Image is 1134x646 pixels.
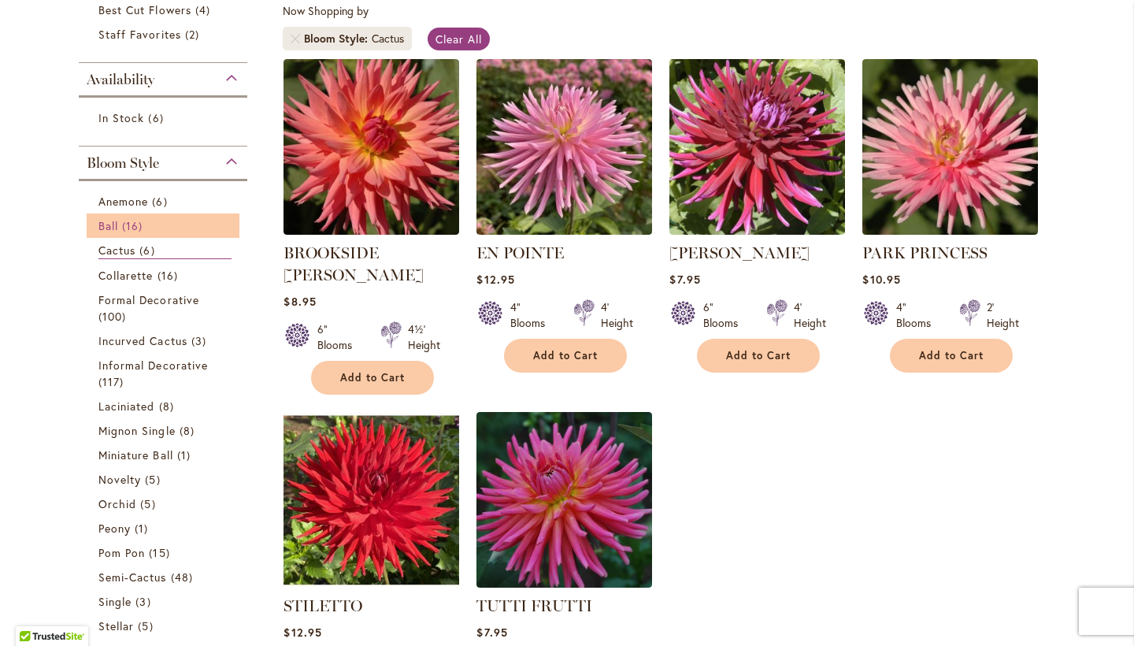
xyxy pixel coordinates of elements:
[98,570,167,585] span: Semi-Cactus
[135,593,154,610] span: 3
[98,447,232,463] a: Miniature Ball 1
[139,242,158,258] span: 6
[669,272,700,287] span: $7.95
[185,26,203,43] span: 2
[311,361,434,395] button: Add to Cart
[862,243,988,262] a: PARK PRINCESS
[98,333,187,348] span: Incurved Cactus
[159,398,178,414] span: 8
[98,110,232,126] a: In Stock 6
[98,569,232,585] a: Semi-Cactus 48
[703,299,747,331] div: 6" Blooms
[504,339,627,373] button: Add to Cart
[317,321,361,353] div: 6" Blooms
[372,31,404,46] div: Cactus
[283,625,321,640] span: $12.95
[138,618,157,634] span: 5
[862,59,1038,235] img: PARK PRINCESS
[87,71,154,88] span: Availability
[12,590,56,634] iframe: Launch Accessibility Center
[476,412,652,588] img: TUTTI FRUTTI
[98,545,145,560] span: Pom Pon
[98,521,131,536] span: Peony
[98,110,144,125] span: In Stock
[919,349,984,362] span: Add to Cart
[98,193,232,210] a: Anemone 6
[862,272,900,287] span: $10.95
[145,471,164,488] span: 5
[669,59,845,235] img: JUANITA
[98,2,232,18] a: Best Cut Flowers
[98,496,232,512] a: Orchid 5
[98,267,232,284] a: Collarette 16
[98,593,232,610] a: Single 3
[283,223,459,238] a: BROOKSIDE CHERI
[862,223,1038,238] a: PARK PRINCESS
[98,243,135,258] span: Cactus
[890,339,1013,373] button: Add to Cart
[476,576,652,591] a: TUTTI FRUTTI
[98,423,176,438] span: Mignon Single
[195,2,214,18] span: 4
[476,59,652,235] img: EN POINTE
[98,194,148,209] span: Anemone
[98,496,136,511] span: Orchid
[149,544,173,561] span: 15
[98,373,128,390] span: 117
[98,2,191,17] span: Best Cut Flowers
[533,349,598,362] span: Add to Cart
[476,625,507,640] span: $7.95
[283,596,362,615] a: STILETTO
[98,358,208,373] span: Informal Decorative
[98,422,232,439] a: Mignon Single 8
[669,243,810,262] a: [PERSON_NAME]
[135,520,152,536] span: 1
[726,349,791,362] span: Add to Cart
[98,332,232,349] a: Incurved Cactus 3
[987,299,1019,331] div: 2' Height
[98,26,232,43] a: Staff Favorites
[435,32,482,46] span: Clear All
[98,217,232,234] a: Ball 16
[697,339,820,373] button: Add to Cart
[476,272,514,287] span: $12.95
[98,357,232,390] a: Informal Decorative 117
[476,596,592,615] a: TUTTI FRUTTI
[171,569,197,585] span: 48
[283,59,459,235] img: BROOKSIDE CHERI
[98,291,232,325] a: Formal Decorative 100
[140,496,159,512] span: 5
[476,223,652,238] a: EN POINTE
[98,471,232,488] a: Novelty 5
[794,299,826,331] div: 4' Height
[669,223,845,238] a: JUANITA
[98,242,232,259] a: Cactus 6
[98,520,232,536] a: Peony 1
[98,447,173,462] span: Miniature Ball
[408,321,440,353] div: 4½' Height
[283,412,459,588] img: STILETTO
[283,576,459,591] a: STILETTO
[98,544,232,561] a: Pom Pon 15
[476,243,564,262] a: EN POINTE
[601,299,633,331] div: 4' Height
[510,299,554,331] div: 4" Blooms
[122,217,146,234] span: 16
[191,332,210,349] span: 3
[98,308,130,325] span: 100
[291,34,300,43] a: Remove Bloom Style Cactus
[283,294,316,309] span: $8.95
[98,472,141,487] span: Novelty
[896,299,940,331] div: 4" Blooms
[283,3,369,18] span: Now Shopping by
[177,447,195,463] span: 1
[98,292,199,307] span: Formal Decorative
[152,193,171,210] span: 6
[98,594,132,609] span: Single
[98,399,155,414] span: Laciniated
[428,28,490,50] a: Clear All
[98,268,154,283] span: Collarette
[304,31,372,46] span: Bloom Style
[148,110,167,126] span: 6
[98,218,118,233] span: Ball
